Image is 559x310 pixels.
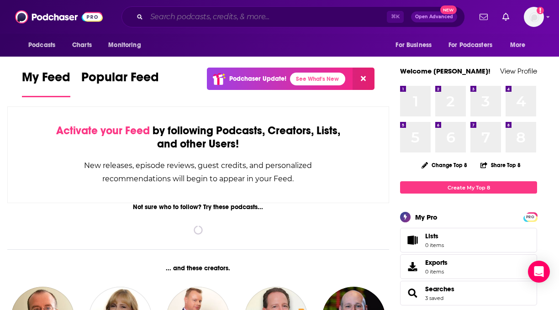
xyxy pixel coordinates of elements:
a: Exports [400,254,537,279]
span: Exports [425,258,448,267]
div: ... and these creators. [7,264,389,272]
button: open menu [102,37,153,54]
button: Open AdvancedNew [411,11,457,22]
span: Logged in as DaveReddy [524,7,544,27]
span: My Feed [22,69,70,90]
span: Lists [403,234,422,247]
button: open menu [389,37,443,54]
button: Change Top 8 [416,159,473,171]
input: Search podcasts, credits, & more... [147,10,387,24]
a: Popular Feed [81,69,159,97]
a: Charts [66,37,97,54]
img: User Profile [524,7,544,27]
img: Podchaser - Follow, Share and Rate Podcasts [15,8,103,26]
button: open menu [443,37,506,54]
a: PRO [525,213,536,220]
span: New [440,5,457,14]
span: Charts [72,39,92,52]
span: ⌘ K [387,11,404,23]
span: 0 items [425,268,448,275]
a: Show notifications dropdown [476,9,491,25]
span: Popular Feed [81,69,159,90]
span: Exports [403,260,422,273]
div: Not sure who to follow? Try these podcasts... [7,203,389,211]
button: Share Top 8 [480,156,521,174]
div: Open Intercom Messenger [528,261,550,283]
a: 3 saved [425,295,443,301]
a: Searches [403,287,422,299]
div: New releases, episode reviews, guest credits, and personalized recommendations will begin to appe... [53,159,343,185]
p: Podchaser Update! [229,75,286,83]
span: Podcasts [28,39,55,52]
a: See What's New [290,73,345,85]
div: Search podcasts, credits, & more... [121,6,465,27]
span: Lists [425,232,438,240]
a: Show notifications dropdown [499,9,513,25]
a: Create My Top 8 [400,181,537,194]
span: 0 items [425,242,444,248]
button: open menu [504,37,537,54]
button: open menu [22,37,67,54]
svg: Add a profile image [537,7,544,14]
span: Lists [425,232,444,240]
a: Welcome [PERSON_NAME]! [400,67,490,75]
span: Open Advanced [415,15,453,19]
span: Activate your Feed [56,124,150,137]
span: PRO [525,214,536,221]
span: For Business [396,39,432,52]
a: Searches [425,285,454,293]
div: My Pro [415,213,438,221]
span: Monitoring [108,39,141,52]
span: For Podcasters [448,39,492,52]
a: My Feed [22,69,70,97]
a: View Profile [500,67,537,75]
span: More [510,39,526,52]
span: Searches [400,281,537,305]
div: by following Podcasts, Creators, Lists, and other Users! [53,124,343,151]
button: Show profile menu [524,7,544,27]
a: Lists [400,228,537,252]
